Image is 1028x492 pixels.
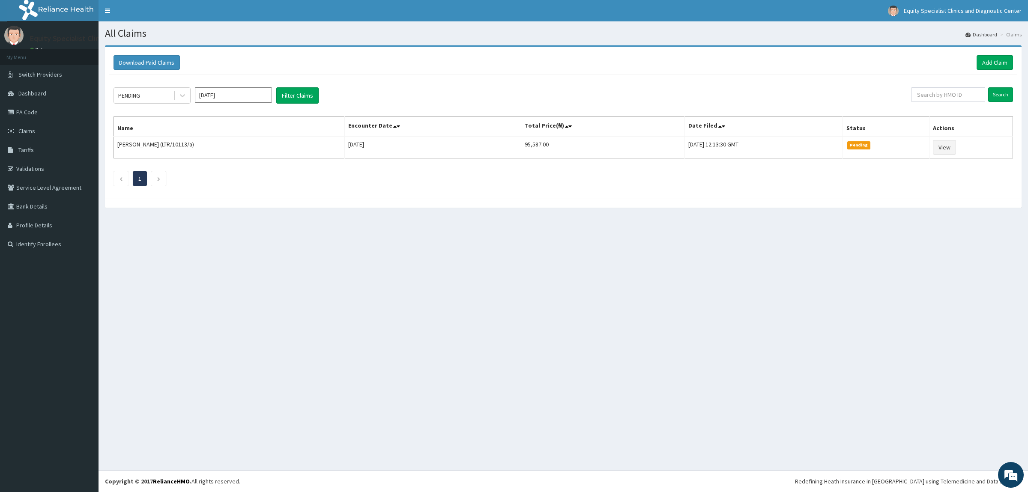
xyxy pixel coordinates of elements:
a: View [933,140,956,155]
td: [DATE] 12:13:30 GMT [685,136,843,158]
th: Total Price(₦) [521,117,685,137]
td: [PERSON_NAME] (LTR/10113/a) [114,136,345,158]
a: RelianceHMO [153,477,190,485]
a: Previous page [119,175,123,182]
button: Filter Claims [276,87,319,104]
footer: All rights reserved. [99,470,1028,492]
span: Tariffs [18,146,34,154]
span: Pending [847,141,871,149]
li: Claims [998,31,1022,38]
img: User Image [888,6,899,16]
span: Equity Specialist Clinics and Diagnostic Center [904,7,1022,15]
span: Claims [18,127,35,135]
th: Encounter Date [344,117,521,137]
a: Add Claim [977,55,1013,70]
h1: All Claims [105,28,1022,39]
a: Online [30,47,51,53]
input: Select Month and Year [195,87,272,103]
a: Next page [157,175,161,182]
p: Equity Specialist Clinics and Diagnostic Center [30,35,185,42]
th: Status [843,117,929,137]
th: Actions [929,117,1013,137]
span: Dashboard [18,89,46,97]
img: User Image [4,26,24,45]
input: Search by HMO ID [911,87,985,102]
span: Switch Providers [18,71,62,78]
button: Download Paid Claims [114,55,180,70]
a: Dashboard [965,31,997,38]
td: 95,587.00 [521,136,685,158]
th: Date Filed [685,117,843,137]
input: Search [988,87,1013,102]
a: Page 1 is your current page [138,175,141,182]
strong: Copyright © 2017 . [105,477,191,485]
div: PENDING [118,91,140,100]
div: Redefining Heath Insurance in [GEOGRAPHIC_DATA] using Telemedicine and Data Science! [795,477,1022,486]
td: [DATE] [344,136,521,158]
th: Name [114,117,345,137]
